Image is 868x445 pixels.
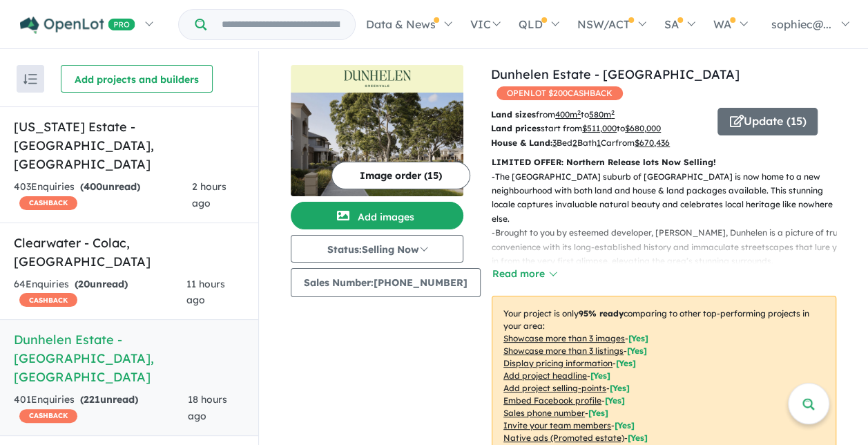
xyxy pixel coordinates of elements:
[496,86,623,100] span: OPENLOT $ 200 CASHBACK
[611,108,615,116] sup: 2
[20,17,135,34] img: Openlot PRO Logo White
[491,123,541,133] b: Land prices
[14,276,186,310] div: 64 Enquir ies
[296,70,458,87] img: Dunhelen Estate - Greenvale Logo
[19,293,77,307] span: CASHBACK
[19,409,77,423] span: CASHBACK
[589,109,615,120] u: 580 m
[84,180,102,193] span: 400
[75,278,128,290] strong: ( unread)
[291,268,481,297] button: Sales Number:[PHONE_NUMBER]
[617,123,661,133] span: to
[492,170,847,227] p: - The [GEOGRAPHIC_DATA] suburb of [GEOGRAPHIC_DATA] is now home to a new neighbourhood with both ...
[84,393,100,406] span: 221
[492,155,836,169] p: LIMITED OFFER: Northern Release lots Now Selling!
[577,108,581,116] sup: 2
[552,138,557,148] u: 3
[491,109,536,120] b: Land sizes
[503,383,606,393] u: Add project selling-points
[14,117,244,173] h5: [US_STATE] Estate - [GEOGRAPHIC_DATA] , [GEOGRAPHIC_DATA]
[78,278,90,290] span: 20
[503,333,625,343] u: Showcase more than 3 images
[771,17,831,31] span: sophiec@...
[19,196,77,210] span: CASHBACK
[616,358,636,368] span: [ Yes ]
[605,395,625,406] span: [ Yes ]
[491,122,707,135] p: start from
[503,358,613,368] u: Display pricing information
[503,395,601,406] u: Embed Facebook profile
[188,393,227,422] span: 18 hours ago
[503,370,587,381] u: Add project headline
[61,65,213,93] button: Add projects and builders
[14,234,244,271] h5: Clearwater - Colac , [GEOGRAPHIC_DATA]
[582,123,617,133] u: $ 511,000
[491,138,552,148] b: House & Land:
[492,226,847,268] p: - Brought to you by esteemed developer, [PERSON_NAME], Dunhelen is a picture of true convenience ...
[491,108,707,122] p: from
[192,180,226,209] span: 2 hours ago
[291,235,463,263] button: Status:Selling Now
[491,136,707,150] p: Bed Bath Car from
[331,162,470,189] button: Image order (15)
[80,180,140,193] strong: ( unread)
[14,392,188,425] div: 401 Enquir ies
[627,345,647,356] span: [ Yes ]
[590,370,610,381] span: [ Yes ]
[625,123,661,133] u: $ 680,000
[291,65,463,196] a: Dunhelen Estate - Greenvale LogoDunhelen Estate - Greenvale
[209,10,352,39] input: Try estate name, suburb, builder or developer
[628,433,648,443] span: [Yes]
[503,345,624,356] u: Showcase more than 3 listings
[610,383,630,393] span: [ Yes ]
[491,66,740,82] a: Dunhelen Estate - [GEOGRAPHIC_DATA]
[628,333,648,343] span: [ Yes ]
[80,393,138,406] strong: ( unread)
[635,138,670,148] u: $ 670,436
[291,202,463,229] button: Add images
[492,266,557,282] button: Read more
[503,433,624,443] u: Native ads (Promoted estate)
[503,408,585,418] u: Sales phone number
[588,408,608,418] span: [ Yes ]
[579,308,624,319] b: 95 % ready
[555,109,581,120] u: 400 m
[503,420,611,430] u: Invite your team members
[23,74,37,84] img: sort.svg
[717,108,818,135] button: Update (15)
[572,138,577,148] u: 2
[186,278,225,307] span: 11 hours ago
[581,109,615,120] span: to
[14,330,244,386] h5: Dunhelen Estate - [GEOGRAPHIC_DATA] , [GEOGRAPHIC_DATA]
[597,138,601,148] u: 1
[615,420,635,430] span: [ Yes ]
[14,179,192,212] div: 403 Enquir ies
[291,93,463,196] img: Dunhelen Estate - Greenvale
